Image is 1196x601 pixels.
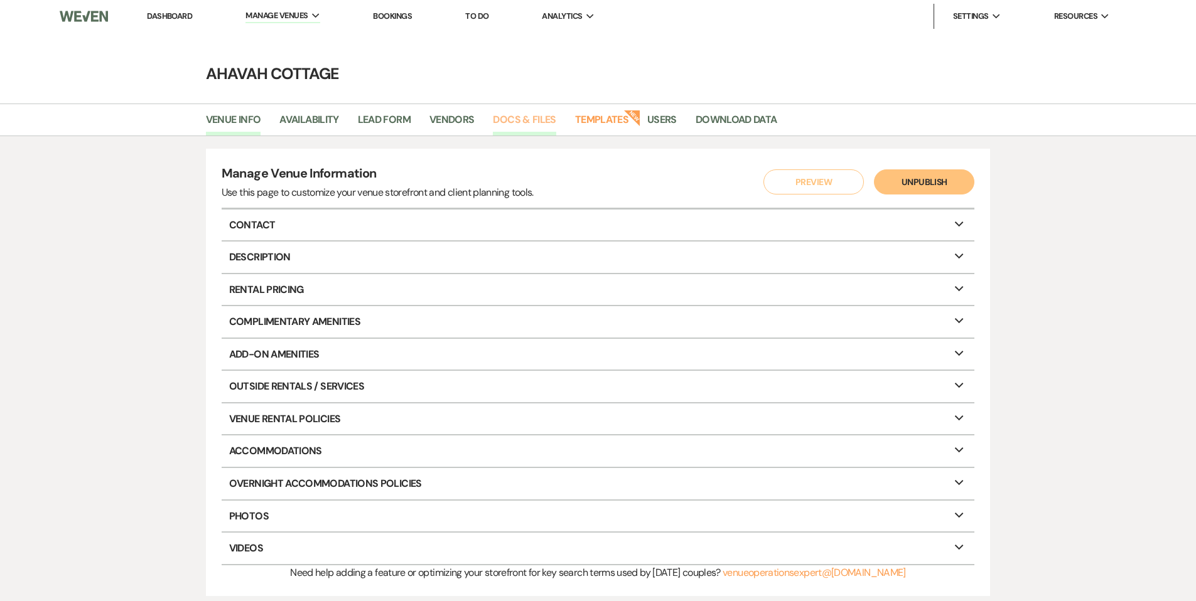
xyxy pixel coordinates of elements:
h4: Ahavah Cottage [146,63,1050,85]
p: Rental Pricing [222,274,975,306]
a: Bookings [373,11,412,21]
a: To Do [465,11,488,21]
p: Outside Rentals / Services [222,371,975,402]
a: venueoperationsexpert@[DOMAIN_NAME] [723,566,906,579]
a: Vendors [429,112,475,136]
p: Videos [222,533,975,564]
div: Use this page to customize your venue storefront and client planning tools. [222,185,534,200]
span: Settings [953,10,989,23]
span: Analytics [542,10,582,23]
button: Preview [763,169,864,194]
p: Add-On Amenities [222,339,975,370]
a: Users [647,112,677,136]
p: Venue Rental Policies [222,403,975,435]
span: Resources [1054,10,1097,23]
p: Photos [222,501,975,532]
a: Venue Info [206,112,261,136]
a: Templates [575,112,628,136]
span: Manage Venues [245,9,308,22]
strong: New [623,109,641,126]
img: Weven Logo [60,3,107,29]
a: Download Data [696,112,777,136]
p: Accommodations [222,435,975,467]
p: Overnight Accommodations Policies [222,468,975,499]
p: Description [222,242,975,273]
button: Unpublish [874,169,974,194]
a: Dashboard [147,11,192,21]
span: Need help adding a feature or optimizing your storefront for key search terms used by [DATE] coup... [290,566,720,579]
p: Complimentary Amenities [222,306,975,338]
p: Contact [222,210,975,241]
a: Availability [279,112,338,136]
a: Lead Form [358,112,411,136]
a: Docs & Files [493,112,556,136]
a: Preview [760,169,861,194]
h4: Manage Venue Information [222,164,534,185]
